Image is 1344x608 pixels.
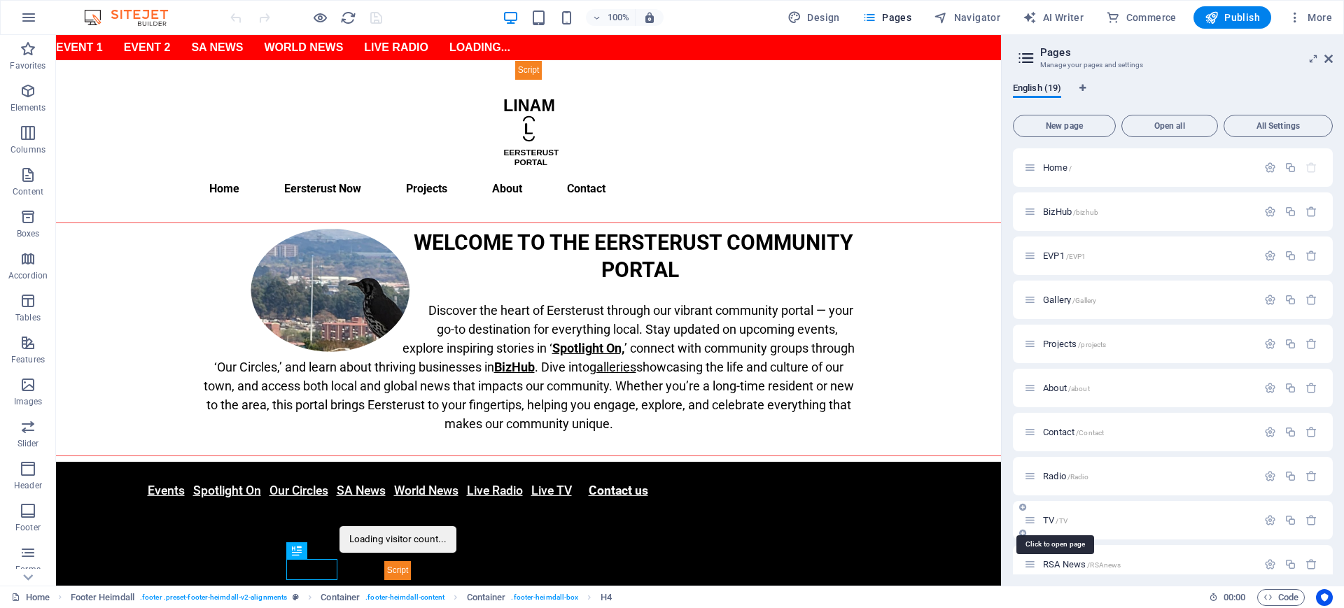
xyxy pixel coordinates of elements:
[1043,515,1067,525] span: TV
[1019,122,1109,130] span: New page
[1039,339,1257,348] div: Projects/projects
[862,10,911,24] span: Pages
[1013,83,1333,109] div: Language Tabs
[14,480,42,491] p: Header
[1056,517,1067,525] span: /TV
[928,6,1006,29] button: Navigator
[1100,6,1182,29] button: Commerce
[1193,6,1271,29] button: Publish
[1043,250,1086,261] span: Click to open page
[1264,250,1276,262] div: Settings
[1205,10,1260,24] span: Publish
[1282,6,1338,29] button: More
[1284,338,1296,350] div: Duplicate
[15,564,41,575] p: Forms
[511,589,578,606] span: . footer-heimdall-box
[1013,115,1116,137] button: New page
[1264,294,1276,306] div: Settings
[15,522,41,533] p: Footer
[1013,80,1061,99] span: English (19)
[1316,589,1333,606] button: Usercentrics
[17,438,39,449] p: Slider
[1039,516,1257,525] div: TV/TV
[8,270,48,281] p: Accordion
[80,9,185,26] img: Editor Logo
[1076,429,1104,437] span: /Contact
[1264,338,1276,350] div: Settings
[15,312,41,323] p: Tables
[13,186,43,197] p: Content
[1284,382,1296,394] div: Duplicate
[467,589,506,606] span: Click to select. Double-click to edit
[1305,250,1317,262] div: Remove
[1305,558,1317,570] div: Remove
[1305,470,1317,482] div: Remove
[1039,427,1257,437] div: Contact/Contact
[11,589,50,606] a: Click to cancel selection. Double-click to open Pages
[1284,162,1296,174] div: Duplicate
[1039,207,1257,216] div: BizHub/bizhub
[934,10,1000,24] span: Navigator
[1043,162,1072,173] span: Click to open page
[1023,10,1084,24] span: AI Writer
[1284,514,1296,526] div: Duplicate
[1087,561,1121,569] span: /RSAnews
[1284,294,1296,306] div: Duplicate
[1284,558,1296,570] div: Duplicate
[1230,122,1326,130] span: All Settings
[1305,382,1317,394] div: Remove
[71,589,612,606] nav: breadcrumb
[10,144,45,155] p: Columns
[601,589,612,606] span: Click to select. Double-click to edit
[1043,427,1104,437] span: Click to open page
[311,9,328,26] button: Click here to leave preview mode and continue editing
[339,9,356,26] button: reload
[1284,206,1296,218] div: Duplicate
[1264,558,1276,570] div: Settings
[1209,589,1246,606] h6: Session time
[321,589,360,606] span: Click to select. Double-click to edit
[1043,206,1098,217] span: Click to open page
[1305,206,1317,218] div: Remove
[340,10,356,26] i: Reload page
[1305,426,1317,438] div: Remove
[1264,470,1276,482] div: Settings
[1017,6,1089,29] button: AI Writer
[782,6,846,29] div: Design (Ctrl+Alt+Y)
[10,60,45,71] p: Favorites
[14,396,43,407] p: Images
[1305,514,1317,526] div: Remove
[365,589,444,606] span: . footer-heimdall-content
[1039,560,1257,569] div: RSA News/RSAnews
[11,354,45,365] p: Features
[787,10,840,24] span: Design
[782,6,846,29] button: Design
[71,589,134,606] span: Click to select. Double-click to edit
[1039,383,1257,393] div: About/about
[1078,341,1106,348] span: /projects
[607,9,629,26] h6: 100%
[1039,251,1257,260] div: EVP1/EVP1
[643,11,656,24] i: On resize automatically adjust zoom level to fit chosen device.
[1224,589,1245,606] span: 00 00
[586,9,636,26] button: 100%
[1264,206,1276,218] div: Settings
[1043,339,1106,349] span: Click to open page
[1039,295,1257,304] div: Gallery/Gallery
[1043,471,1088,481] span: Click to open page
[1305,338,1317,350] div: Remove
[1066,253,1086,260] span: /EVP1
[1284,470,1296,482] div: Duplicate
[1128,122,1212,130] span: Open all
[1264,514,1276,526] div: Settings
[1284,426,1296,438] div: Duplicate
[1073,208,1098,216] span: /bizhub
[1305,162,1317,174] div: The startpage cannot be deleted
[1039,163,1257,172] div: Home/
[1069,164,1072,172] span: /
[1121,115,1218,137] button: Open all
[1257,589,1305,606] button: Code
[10,102,46,113] p: Elements
[1264,382,1276,394] div: Settings
[1040,59,1305,71] h3: Manage your pages and settings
